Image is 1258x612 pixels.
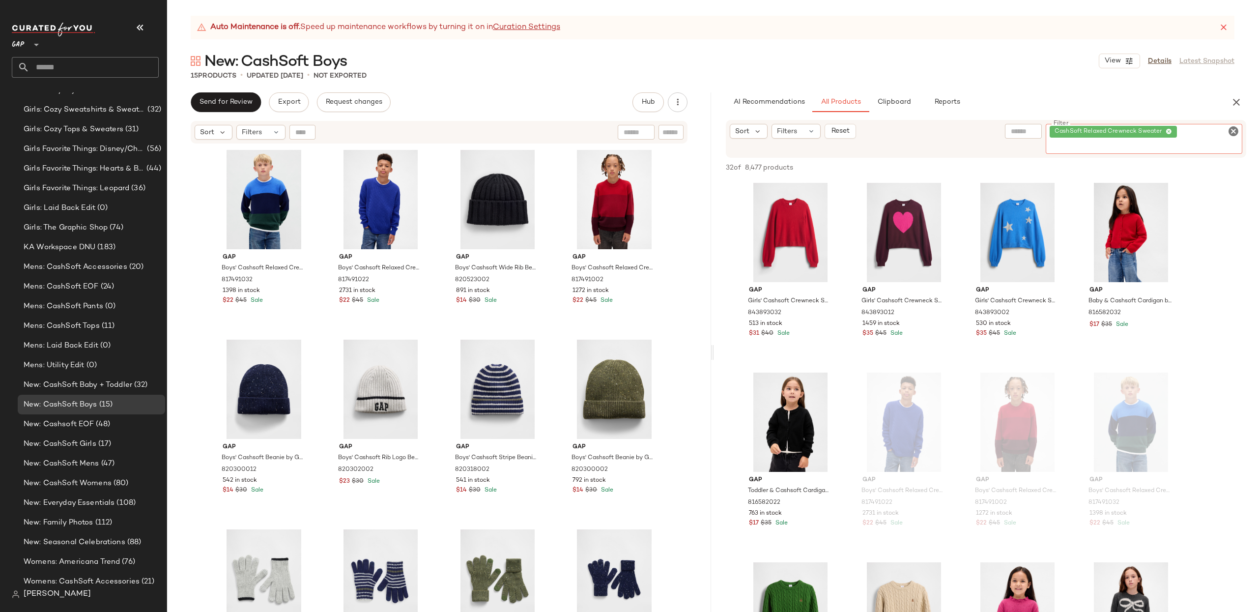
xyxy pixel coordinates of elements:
[1088,309,1121,318] span: 816582032
[24,438,96,450] span: New: CashSoft Girls
[1082,183,1180,282] img: cn60617205.jpg
[1099,54,1140,68] button: View
[98,340,111,351] span: (0)
[733,98,805,106] span: AI Recommendations
[123,124,139,135] span: (31)
[112,478,129,489] span: (80)
[741,373,840,472] img: cn60617193.jpg
[235,296,247,305] span: $45
[24,379,132,391] span: New: CashSoft Baby + Toddler
[749,476,832,485] span: Gap
[749,509,782,518] span: 763 in stock
[1148,56,1172,66] a: Details
[888,330,903,337] span: Sale
[24,478,112,489] span: New: CashSoft Womens
[975,309,1009,318] span: 843893002
[127,262,144,273] span: (20)
[1114,321,1128,328] span: Sale
[448,150,547,249] img: cn60459296.jpg
[222,454,305,463] span: Boys' Cashsoft Beanie by Gap New Navy Size L/XL
[761,329,773,338] span: $40
[773,520,788,526] span: Sale
[223,296,233,305] span: $22
[24,262,127,273] span: Mens: CashSoft Accessories
[199,98,253,106] span: Send for Review
[599,297,613,304] span: Sale
[572,296,583,305] span: $22
[976,286,1059,295] span: Gap
[821,98,861,106] span: All Products
[132,379,148,391] span: (32)
[749,286,832,295] span: Gap
[777,126,797,137] span: Filters
[862,519,873,528] span: $22
[572,486,583,495] span: $14
[861,498,892,507] span: 817491022
[339,443,422,452] span: Gap
[975,498,1007,507] span: 817491002
[317,92,391,112] button: Request changes
[94,419,110,430] span: (48)
[456,486,467,495] span: $14
[338,264,421,273] span: Boys' Cashsoft Relaxed Crewneck Sweater by Gap Royal Gem Size XS
[469,486,481,495] span: $30
[95,203,108,214] span: (0)
[24,163,144,175] span: Girls Favorite Things: Hearts & Bows
[93,517,113,528] span: (112)
[572,466,608,474] span: 820300002
[24,458,99,469] span: New: CashSoft Mens
[456,287,490,295] span: 891 in stock
[748,297,831,306] span: Girls' Cashsoft Crewneck Sweater by Gap Modern Red Size M (8)
[1089,321,1099,329] span: $17
[975,297,1058,306] span: Girls' Cashsoft Crewneck Sweater by Gap Supersonic Blue Size L (10)
[825,124,856,139] button: Reset
[934,98,960,106] span: Reports
[748,309,781,318] span: 843893032
[12,23,95,36] img: cfy_white_logo.C9jOOHJF.svg
[862,476,945,485] span: Gap
[339,287,375,295] span: 2731 in stock
[1088,487,1172,495] span: Boys' Cashsoft Relaxed Crewneck Sweater by Gap Deep Hunter Size XS
[469,296,481,305] span: $30
[191,92,261,112] button: Send for Review
[1102,519,1114,528] span: $45
[1089,286,1172,295] span: Gap
[585,486,597,495] span: $30
[339,253,422,262] span: Gap
[862,320,900,328] span: 1459 in stock
[493,22,560,33] a: Curation Settings
[24,556,120,568] span: Womens: Americana Trend
[862,509,899,518] span: 2731 in stock
[247,71,303,81] p: updated [DATE]
[572,253,656,262] span: Gap
[456,443,539,452] span: Gap
[144,163,161,175] span: (44)
[269,92,309,112] button: Export
[976,329,987,338] span: $35
[455,264,538,273] span: Boys' Cashsoft Wide Rib Beanie by Gap Black Size S/M
[24,144,145,155] span: Girls Favorite Things: Disney/Characters
[877,98,911,106] span: Clipboard
[24,281,99,292] span: Mens: CashSoft EOF
[989,329,1000,338] span: $45
[85,360,97,371] span: (0)
[24,104,145,116] span: Girls: Cozy Sweatshirts & Sweatpants
[99,458,115,469] span: (47)
[456,296,467,305] span: $14
[365,297,379,304] span: Sale
[314,71,367,81] p: Not Exported
[572,264,655,273] span: Boys' Cashsoft Relaxed Crewneck Sweater by Gap Tuscan Red Size S
[215,150,314,249] img: cn60415830.jpg
[352,296,363,305] span: $45
[222,466,257,474] span: 820300012
[1082,373,1180,472] img: cn60415830.jpg
[222,264,305,273] span: Boys' Cashsoft Relaxed Crewneck Sweater by Gap Deep Hunter Size XS
[968,373,1067,472] img: cn60667286.jpg
[223,287,260,295] span: 1398 in stock
[140,576,155,587] span: (21)
[103,301,115,312] span: (0)
[215,340,314,439] img: cn59844495.jpg
[761,519,772,528] span: $35
[726,163,741,173] span: 32 of
[855,373,953,472] img: cn60656653.jpg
